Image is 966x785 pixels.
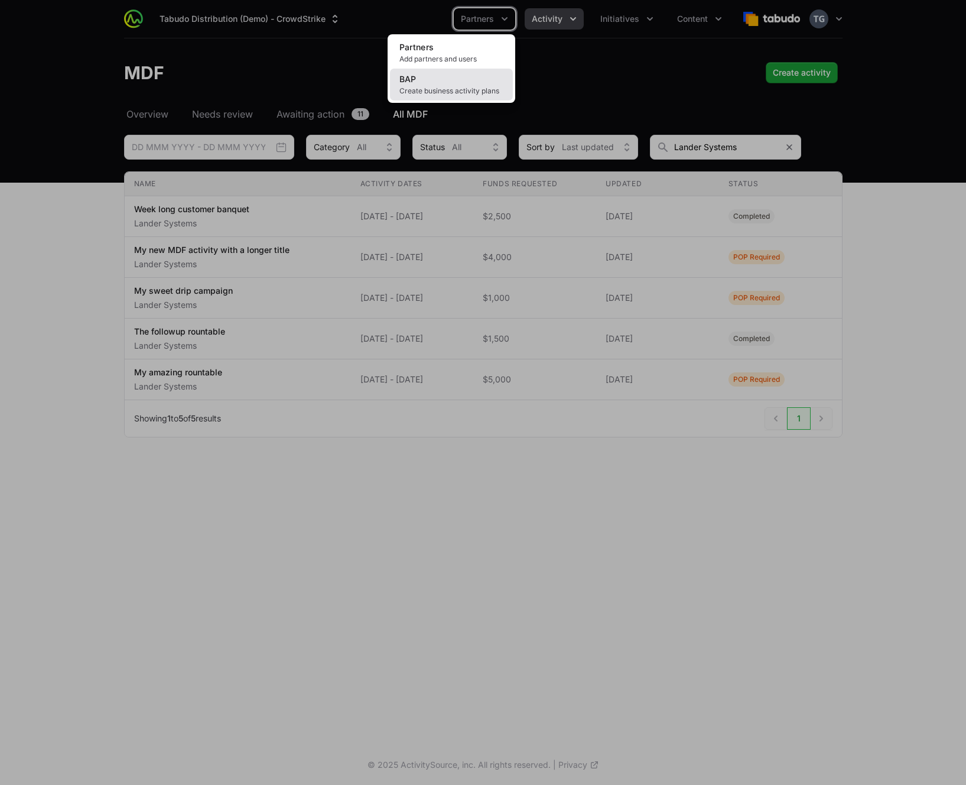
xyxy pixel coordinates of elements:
[390,37,513,69] a: PartnersAdd partners and users
[399,42,434,52] span: Partners
[399,74,417,84] span: BAP
[399,54,503,64] span: Add partners and users
[390,69,513,100] a: BAPCreate business activity plans
[454,8,515,30] div: Partners menu
[399,86,503,96] span: Create business activity plans
[143,8,729,30] div: Main navigation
